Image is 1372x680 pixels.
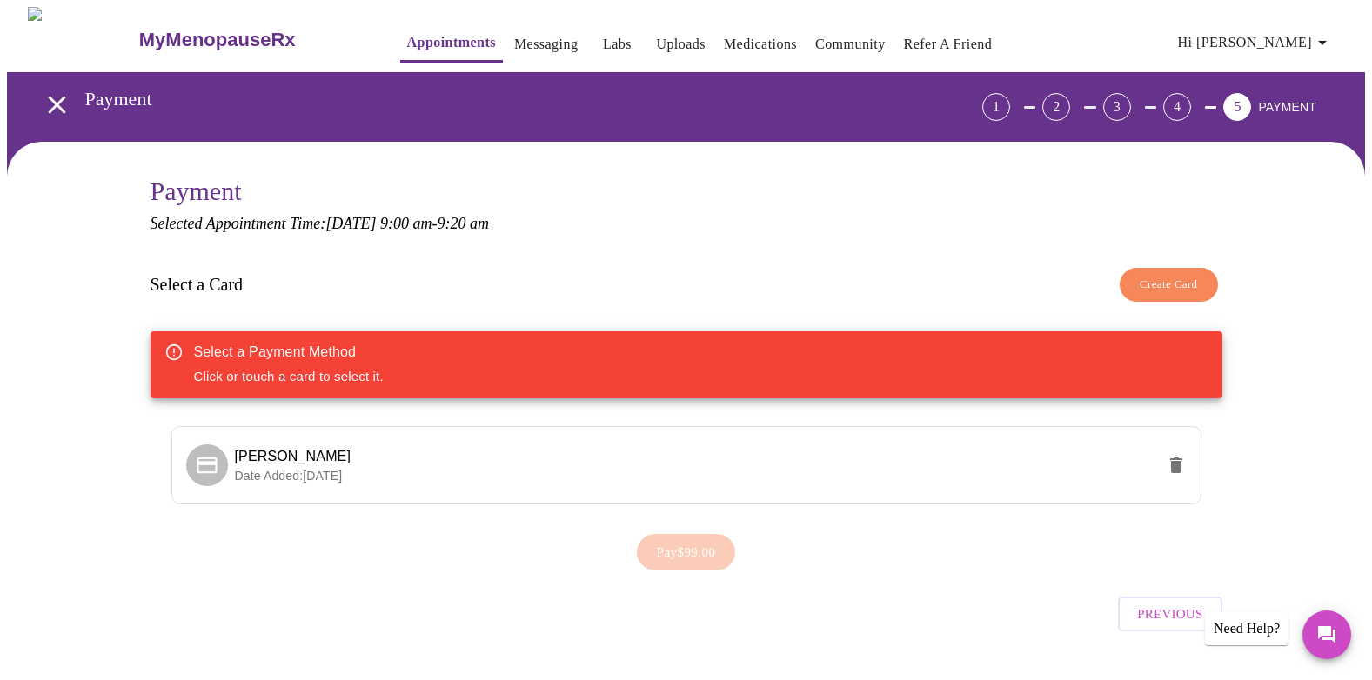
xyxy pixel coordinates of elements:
div: 2 [1042,93,1070,121]
span: [PERSON_NAME] [235,449,351,463]
a: Labs [603,32,632,57]
button: delete [1155,444,1197,486]
button: Hi [PERSON_NAME] [1171,25,1340,60]
a: Appointments [407,30,496,55]
button: Messaging [507,27,585,62]
span: PAYMENT [1258,100,1316,114]
div: 5 [1223,93,1251,121]
button: Create Card [1120,268,1218,302]
button: Medications [717,27,804,62]
button: Refer a Friend [897,27,1000,62]
a: Medications [724,32,797,57]
a: Refer a Friend [904,32,993,57]
button: Appointments [400,25,503,63]
div: 1 [982,93,1010,121]
button: open drawer [31,79,83,130]
h3: Payment [85,88,886,110]
a: MyMenopauseRx [137,10,365,70]
em: Selected Appointment Time: [DATE] 9:00 am - 9:20 am [151,215,489,232]
h3: Payment [151,177,1222,206]
button: Labs [589,27,645,62]
span: Previous [1137,603,1202,625]
div: 3 [1103,93,1131,121]
button: Community [808,27,893,62]
a: Uploads [656,32,706,57]
div: Need Help? [1205,612,1288,645]
div: Select a Payment Method [194,342,384,363]
h3: MyMenopauseRx [139,29,296,51]
h3: Select a Card [151,275,244,295]
span: Date Added: [DATE] [235,469,343,483]
span: Hi [PERSON_NAME] [1178,30,1333,55]
a: Community [815,32,886,57]
a: Messaging [514,32,578,57]
div: 4 [1163,93,1191,121]
button: Messages [1302,610,1351,659]
div: Click or touch a card to select it. [194,337,384,393]
span: Create Card [1140,275,1198,295]
button: Uploads [649,27,713,62]
button: Previous [1118,597,1221,631]
img: MyMenopauseRx Logo [28,7,137,72]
